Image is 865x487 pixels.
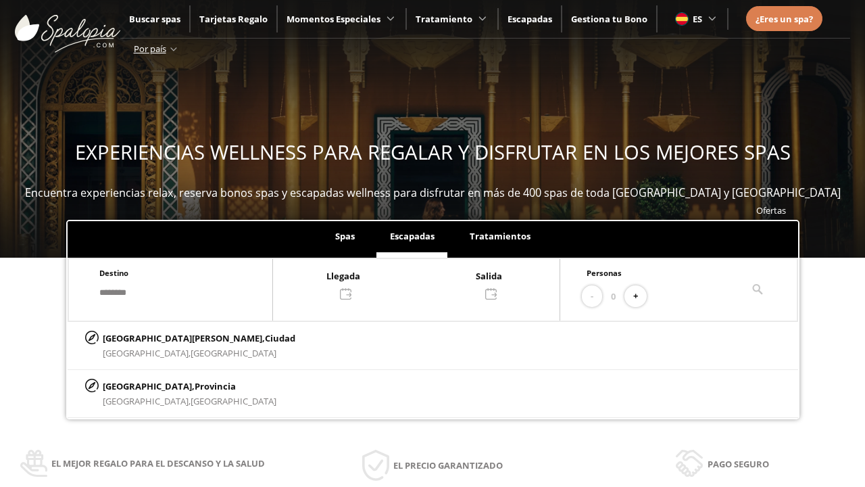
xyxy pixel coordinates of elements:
[129,13,180,25] a: Buscar spas
[199,13,268,25] a: Tarjetas Regalo
[587,268,622,278] span: Personas
[103,331,295,346] p: [GEOGRAPHIC_DATA][PERSON_NAME],
[611,289,616,304] span: 0
[390,230,435,242] span: Escapadas
[571,13,647,25] a: Gestiona tu Bono
[582,285,602,308] button: -
[508,13,552,25] a: Escapadas
[191,395,276,407] span: [GEOGRAPHIC_DATA]
[103,347,191,359] span: [GEOGRAPHIC_DATA],
[756,11,813,26] a: ¿Eres un spa?
[51,456,265,471] span: El mejor regalo para el descanso y la salud
[470,230,530,242] span: Tratamientos
[335,230,355,242] span: Spas
[756,204,786,216] a: Ofertas
[191,347,276,359] span: [GEOGRAPHIC_DATA]
[75,139,791,166] span: EXPERIENCIAS WELLNESS PARA REGALAR Y DISFRUTAR EN LOS MEJORES SPAS
[103,379,276,394] p: [GEOGRAPHIC_DATA],
[756,13,813,25] span: ¿Eres un spa?
[103,395,191,407] span: [GEOGRAPHIC_DATA],
[15,1,120,53] img: ImgLogoSpalopia.BvClDcEz.svg
[708,457,769,471] span: Pago seguro
[393,458,503,473] span: El precio garantizado
[265,332,295,344] span: Ciudad
[25,185,841,200] span: Encuentra experiencias relax, reserva bonos spas y escapadas wellness para disfrutar en más de 40...
[134,43,166,55] span: Por país
[624,285,647,308] button: +
[195,380,236,392] span: Provincia
[99,268,128,278] span: Destino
